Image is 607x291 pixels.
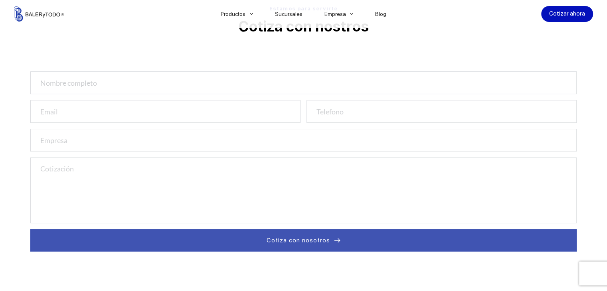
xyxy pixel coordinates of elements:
input: Empresa [30,129,577,151]
input: Nombre completo [30,71,577,94]
button: Cotiza con nosotros [30,229,577,252]
input: Email [30,100,301,123]
input: Telefono [306,100,577,123]
span: Cotiza con nosotros [267,236,330,245]
a: Cotizar ahora [541,6,593,22]
img: Balerytodo [14,6,64,22]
